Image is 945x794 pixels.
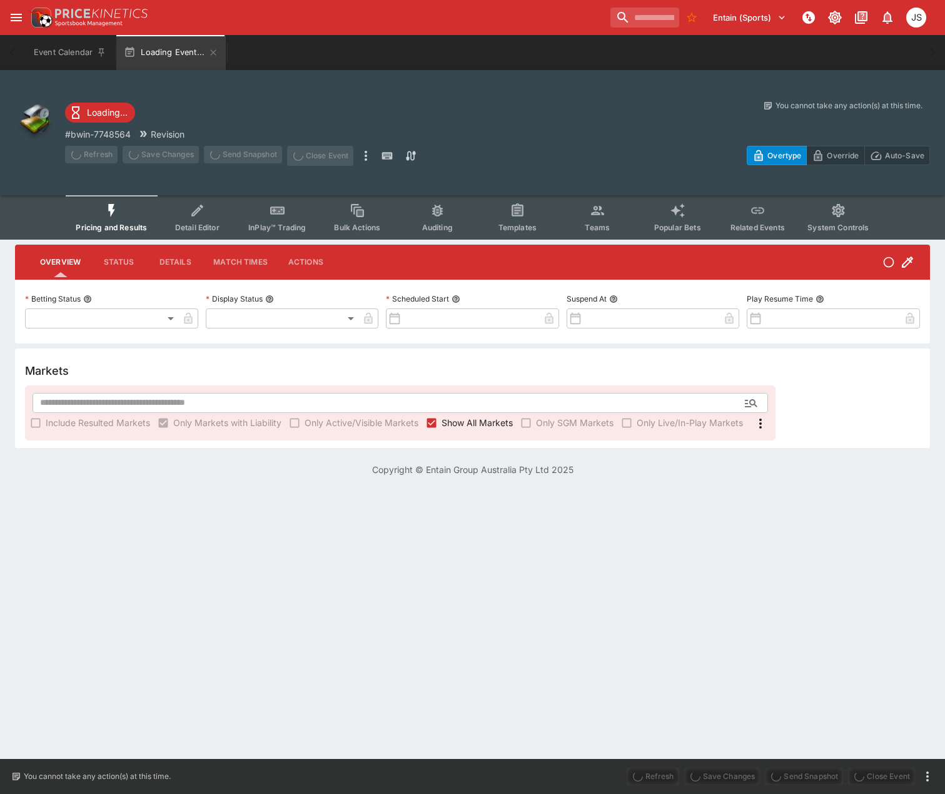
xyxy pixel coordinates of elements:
[776,100,922,111] p: You cannot take any action(s) at this time.
[807,223,869,232] span: System Controls
[173,416,281,429] span: Only Markets with Liability
[358,146,373,166] button: more
[25,293,81,304] p: Betting Status
[66,195,879,240] div: Event type filters
[55,9,148,18] img: PriceKinetics
[654,223,701,232] span: Popular Bets
[442,416,513,429] span: Show All Markets
[305,416,418,429] span: Only Active/Visible Markets
[705,8,794,28] button: Select Tenant
[46,416,150,429] span: Include Resulted Markets
[747,146,930,165] div: Start From
[816,295,824,303] button: Play Resume Time
[850,6,872,29] button: Documentation
[87,106,128,119] p: Loading...
[203,247,278,277] button: Match Times
[147,247,203,277] button: Details
[265,295,274,303] button: Display Status
[906,8,926,28] div: John Seaton
[83,295,92,303] button: Betting Status
[76,223,147,232] span: Pricing and Results
[28,5,53,30] img: PriceKinetics Logo
[610,8,679,28] input: search
[116,35,226,70] button: Loading Event...
[876,6,899,29] button: Notifications
[885,149,924,162] p: Auto-Save
[637,416,743,429] span: Only Live/In-Play Markets
[902,4,930,31] button: John Seaton
[15,100,55,140] img: other.png
[55,21,123,26] img: Sportsbook Management
[536,416,614,429] span: Only SGM Markets
[24,771,171,782] p: You cannot take any action(s) at this time.
[585,223,610,232] span: Teams
[740,392,762,414] button: Open
[824,6,846,29] button: Toggle light/dark mode
[422,223,453,232] span: Auditing
[452,295,460,303] button: Scheduled Start
[65,128,131,141] p: Copy To Clipboard
[248,223,306,232] span: InPlay™ Trading
[864,146,930,165] button: Auto-Save
[334,223,380,232] span: Bulk Actions
[386,293,449,304] p: Scheduled Start
[920,769,935,784] button: more
[498,223,537,232] span: Templates
[278,247,334,277] button: Actions
[151,128,184,141] p: Revision
[567,293,607,304] p: Suspend At
[91,247,147,277] button: Status
[747,293,813,304] p: Play Resume Time
[806,146,864,165] button: Override
[25,364,69,378] h5: Markets
[609,295,618,303] button: Suspend At
[206,293,263,304] p: Display Status
[5,6,28,29] button: open drawer
[753,416,768,431] svg: More
[730,223,785,232] span: Related Events
[747,146,807,165] button: Overtype
[682,8,702,28] button: No Bookmarks
[827,149,859,162] p: Override
[767,149,801,162] p: Overtype
[797,6,820,29] button: NOT Connected to PK
[26,35,114,70] button: Event Calendar
[175,223,220,232] span: Detail Editor
[30,247,91,277] button: Overview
